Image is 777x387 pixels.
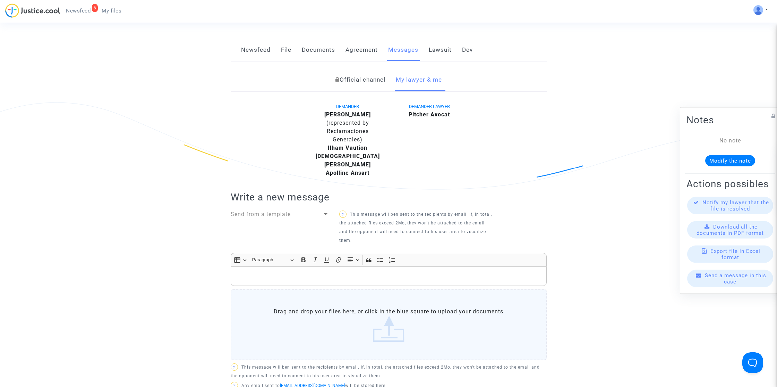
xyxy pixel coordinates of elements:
[705,272,766,285] span: Send a message in this case
[5,3,60,18] img: jc-logo.svg
[686,178,774,190] h2: Actions possibles
[231,253,547,266] div: Editor toolbar
[326,120,369,143] span: (represented by Reclamaciones Generales)
[753,5,763,15] img: ALV-UjV5hOg1DK_6VpdGyI3GiCsbYcKFqGYcyigr7taMTixGzq57m2O-mEoJuuWBlO_HCk8JQ1zztKhP13phCubDFpGEbboIp...
[396,68,442,91] a: My lawyer & me
[249,255,297,265] button: Paragraph
[388,39,418,61] a: Messages
[342,213,344,216] span: ?
[409,104,450,109] span: DEMANDER LAWYER
[252,256,288,264] span: Paragraph
[281,39,291,61] a: File
[336,104,359,109] span: DEMANDER
[231,363,547,380] p: This message will ben sent to the recipients by email. If, in total, the attached files exceed 2M...
[92,4,98,12] div: 6
[66,8,91,14] span: Newsfeed
[462,39,473,61] a: Dev
[231,191,547,203] h2: Write a new message
[60,6,96,16] a: 6Newsfeed
[409,111,450,118] b: Pitcher Avocat
[345,39,378,61] a: Agreement
[326,170,369,176] b: Apolline Ansart
[339,210,492,245] p: This message will ben sent to the recipients by email. If, in total, the attached files exceed 2M...
[241,39,271,61] a: Newsfeed
[96,6,127,16] a: My files
[710,248,760,261] span: Export file in Excel format
[705,155,755,166] button: Modify the note
[742,352,763,373] iframe: Help Scout Beacon - Open
[233,365,235,369] span: ?
[686,114,774,126] h2: Notes
[302,39,335,61] a: Documents
[335,68,385,91] a: Official channel
[328,145,367,151] b: Ilham Vaution
[231,266,547,286] div: Rich Text Editor, main
[697,137,763,145] div: No note
[231,211,291,217] span: Send from a template
[316,153,380,168] b: [DEMOGRAPHIC_DATA][PERSON_NAME]
[697,224,764,236] span: Download all the documents in PDF format
[324,111,371,118] b: [PERSON_NAME]
[702,199,769,212] span: Notify my lawyer that the file is resolved
[429,39,452,61] a: Lawsuit
[102,8,121,14] span: My files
